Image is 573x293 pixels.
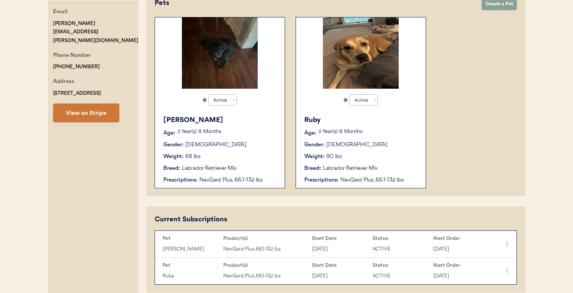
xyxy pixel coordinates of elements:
div: Start Date [312,235,369,241]
div: Age: [163,129,175,137]
div: NexGard Plus, 66.1-132 lbs [223,272,308,280]
div: Status [373,262,429,268]
div: Labrador Retriever Mix [323,165,377,172]
div: [DATE] [312,245,369,254]
div: Pet [163,235,219,241]
div: NexGard Plus, 66.1-132 lbs [199,176,277,184]
div: Current Subscriptions [155,215,227,225]
div: Gender: [163,141,183,149]
div: Product(s) [223,262,308,268]
div: [DATE] [312,272,369,280]
button: View on Stripe [53,103,119,122]
div: Labrador Retriever Mix [182,165,236,172]
div: Start Date [312,262,369,268]
div: 90 lbs [326,153,342,161]
div: Ruby [163,272,219,280]
div: Prescriptions: [304,176,338,184]
div: [PERSON_NAME] [163,115,277,125]
p: 3 Year(s) 8 Months [318,129,418,135]
div: Email [53,8,67,17]
div: Pet [163,262,219,268]
div: 68 lbs [185,153,200,161]
div: [DEMOGRAPHIC_DATA] [185,141,246,149]
div: Status [373,235,429,241]
div: ACTIVE [373,272,429,280]
div: NexGard Plus, 66.1-132 lbs [223,245,308,254]
img: IMG_0633.jpeg [323,17,399,89]
div: Phone Number [53,51,91,61]
div: Product(s) [223,235,308,241]
div: Breed: [304,165,321,172]
div: Age: [304,129,316,137]
div: ACTIVE [373,245,429,254]
div: Weight: [163,153,183,161]
div: [STREET_ADDRESS] [53,89,101,98]
div: Weight: [304,153,324,161]
div: [PERSON_NAME] [163,245,219,254]
div: [PERSON_NAME][EMAIL_ADDRESS][PERSON_NAME][DOMAIN_NAME] [53,19,138,45]
div: Gender: [304,141,324,149]
div: Ruby [304,115,418,125]
div: NexGard Plus, 66.1-132 lbs [340,176,418,184]
div: [DATE] [433,245,490,254]
div: [PHONE_NUMBER] [53,63,100,71]
div: Prescriptions: [163,176,197,184]
img: image.jpg [182,17,258,89]
p: 3 Year(s) 8 Months [177,129,277,135]
div: Address [53,77,74,87]
div: [DEMOGRAPHIC_DATA] [326,141,387,149]
div: Next Order [433,235,490,241]
div: [DATE] [433,272,490,280]
div: Breed: [163,165,180,172]
div: Next Order [433,262,490,268]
